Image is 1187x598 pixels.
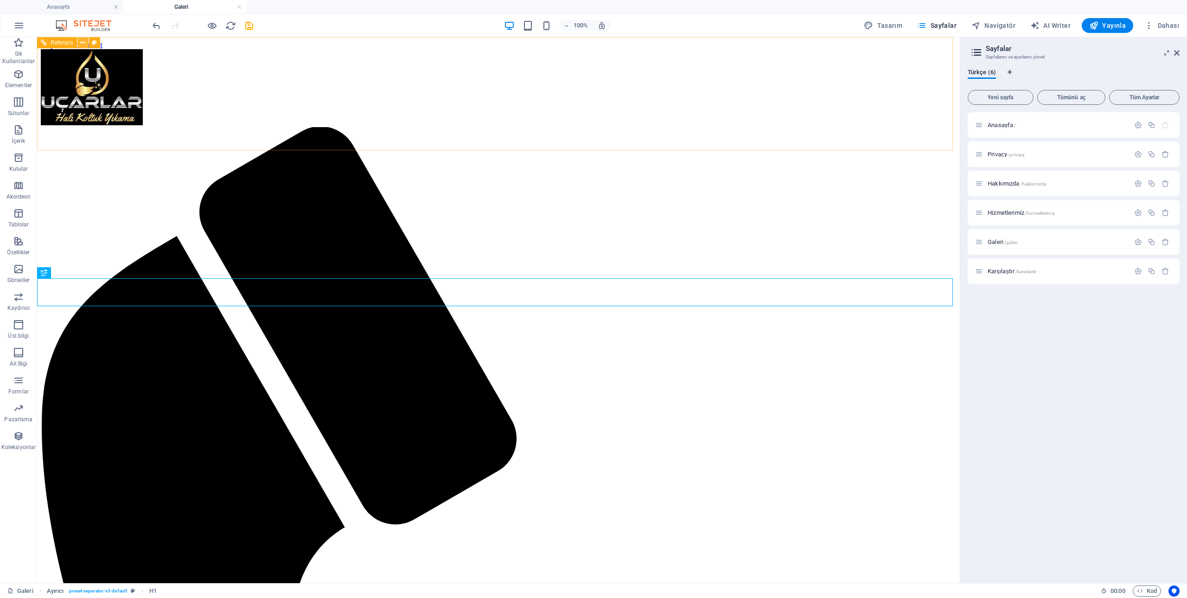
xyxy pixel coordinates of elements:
span: Türkçe (6) [968,67,996,80]
button: Yeni sayfa [968,90,1034,105]
i: Geri al: Elementleri sil (Ctrl+Z) [151,20,162,31]
p: Akordeon [6,193,31,200]
span: Yayınla [1089,21,1126,30]
span: /karsilastir [1015,269,1037,274]
p: Formlar [8,388,29,395]
p: Pazarlama [4,416,32,423]
span: Tümünü aç [1041,95,1102,100]
i: Bu element, özelleştirilebilir bir ön ayar [131,588,135,593]
div: Sil [1161,150,1169,158]
span: /privacy [1008,152,1025,157]
a: Seçimi iptal etmek için tıkla. Sayfaları açmak için çift tıkla [7,585,33,597]
div: Ayarlar [1134,238,1142,246]
span: . preset-separator-v3-default [67,585,127,597]
div: Sil [1161,267,1169,275]
span: Seçmek için tıkla. Düzenlemek için çift tıkla [47,585,64,597]
p: Tablolar [8,221,29,228]
div: Sil [1161,209,1169,217]
div: Ayarlar [1134,121,1142,129]
div: Çoğalt [1148,180,1155,187]
span: AI Writer [1030,21,1071,30]
button: 100% [560,20,593,31]
button: Navigatör [968,18,1019,33]
span: Sayfayı açmak için tıkla [988,268,1036,275]
img: Editor Logo [53,20,123,31]
p: Elementler [5,82,32,89]
nav: breadcrumb [47,585,157,597]
i: Sayfayı yeniden yükleyin [225,20,236,31]
div: Çoğalt [1148,150,1155,158]
span: Tasarım [864,21,902,30]
p: Sütunlar [8,109,30,117]
span: Sayfayı açmak için tıkla [988,209,1055,216]
div: Hizmetlerimiz/hizmetlerimiz [985,210,1130,216]
span: Kod [1137,585,1157,597]
button: undo [151,20,162,31]
button: Sayfalar [913,18,960,33]
p: İçerik [12,137,25,145]
span: 00 00 [1110,585,1125,597]
div: Ayarlar [1134,150,1142,158]
h6: 100% [574,20,588,31]
button: Tüm Ayarlar [1109,90,1180,105]
i: Yeniden boyutlandırmada yakınlaştırma düzeyini seçilen cihaza uyacak şekilde otomatik olarak ayarla. [598,21,606,30]
button: Usercentrics [1168,585,1180,597]
span: Dahası [1144,21,1179,30]
span: /hakkimizda [1021,181,1047,186]
div: Çoğalt [1148,121,1155,129]
button: Ön izleme modundan çıkıp düzenlemeye devam etmek için buraya tıklayın [206,20,217,31]
span: Sayfayı açmak için tıkla [988,238,1017,245]
p: Kutular [9,165,28,173]
i: Kaydet (Ctrl+S) [244,20,255,31]
span: Referans [51,40,73,45]
button: Kod [1133,585,1161,597]
div: Başlangıç sayfası silinemez [1161,121,1169,129]
h3: Sayfalarını ve ayarlarını yönet [986,53,1161,61]
div: Tasarım (Ctrl+Alt+Y) [860,18,906,33]
div: Çoğalt [1148,238,1155,246]
p: Üst bilgi [8,332,29,340]
div: Privacy/privacy [985,151,1130,157]
div: Hakkımızda/hakkimizda [985,180,1130,186]
span: Navigatör [971,21,1015,30]
p: Kaydırıcı [7,304,30,312]
p: Özellikler [7,249,30,256]
div: Anasayfa/ [985,122,1130,128]
button: Yayınla [1082,18,1133,33]
button: reload [225,20,236,31]
button: save [243,20,255,31]
span: : [1117,587,1118,594]
button: Tasarım [860,18,906,33]
div: Ayarlar [1134,180,1142,187]
div: Sil [1161,238,1169,246]
button: Dahası [1141,18,1183,33]
div: Ayarlar [1134,209,1142,217]
h6: Oturum süresi [1101,585,1125,597]
span: /hizmetlerimiz [1025,211,1055,216]
p: Koleksiyonlar [1,444,36,451]
h4: Galeri [123,2,247,12]
span: Seçmek için tıkla. Düzenlemek için çift tıkla [149,585,157,597]
a: Skip to main content [4,4,65,12]
span: Sayfalar [917,21,957,30]
span: Yeni sayfa [972,95,1029,100]
div: Karşılaştır/karsilastir [985,268,1130,274]
span: Privacy [988,151,1025,158]
div: Sil [1161,180,1169,187]
button: Tümünü aç [1037,90,1106,105]
span: / [1014,123,1016,128]
span: Tüm Ayarlar [1113,95,1175,100]
button: AI Writer [1027,18,1074,33]
div: Ayarlar [1134,267,1142,275]
span: Anasayfa [988,122,1016,129]
span: /galeri [1004,240,1017,245]
p: Alt Bigi [10,360,28,367]
div: Galeri/galeri [985,239,1130,245]
div: Çoğalt [1148,267,1155,275]
h2: Sayfalar [986,45,1180,53]
span: Sayfayı açmak için tıkla [988,180,1046,187]
p: Görseller [7,276,30,284]
div: Çoğalt [1148,209,1155,217]
div: Dil Sekmeleri [968,69,1180,86]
